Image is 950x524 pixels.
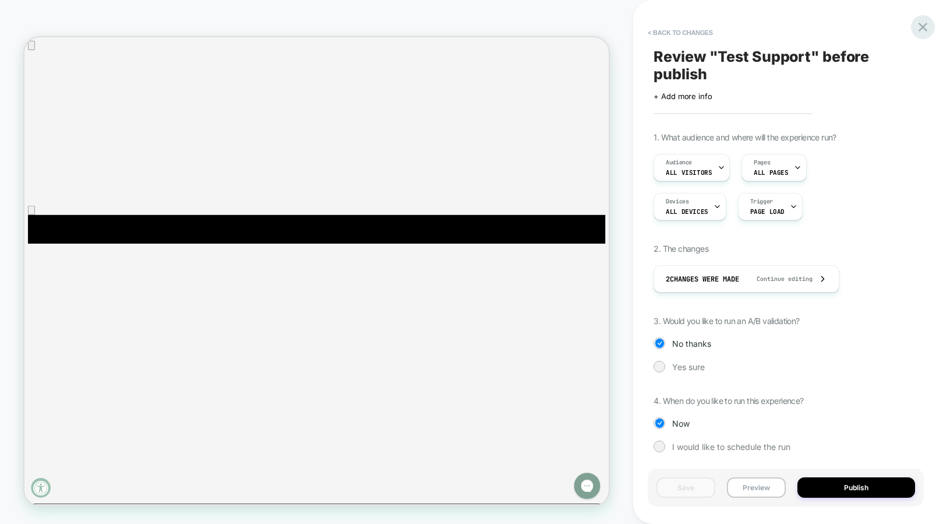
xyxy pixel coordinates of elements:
div: Announcement [5,26,775,215]
button: Save [656,477,715,498]
button: Publish [797,477,915,498]
button: Navigate to previous announcement [5,5,14,17]
span: No thanks [672,339,711,349]
span: 2. The changes [654,244,708,254]
button: Gorgias live chat [6,4,41,39]
span: Page Load [750,208,785,216]
span: Audience [666,159,692,167]
span: Trigger [750,198,773,206]
span: Continue editing [745,275,813,283]
span: + Add more info [654,92,712,101]
span: Yes sure [672,362,705,372]
span: ALL DEVICES [666,208,708,216]
span: 2 Changes were made [666,275,739,284]
span: Now [672,419,690,428]
button: Preview [727,477,786,498]
span: 4. When do you like to run this experience? [654,396,803,406]
button: Navigate to next announcement [5,224,14,237]
span: I would like to schedule the run [672,442,790,452]
span: 3. Would you like to run an A/B validation? [654,316,799,326]
button: < Back to changes [642,23,719,42]
span: All Visitors [666,168,712,177]
span: Devices [666,198,688,206]
span: Review " Test Support " before publish [654,48,918,83]
span: ALL PAGES [754,168,788,177]
span: 1. What audience and where will the experience run? [654,132,836,142]
span: Pages [754,159,770,167]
